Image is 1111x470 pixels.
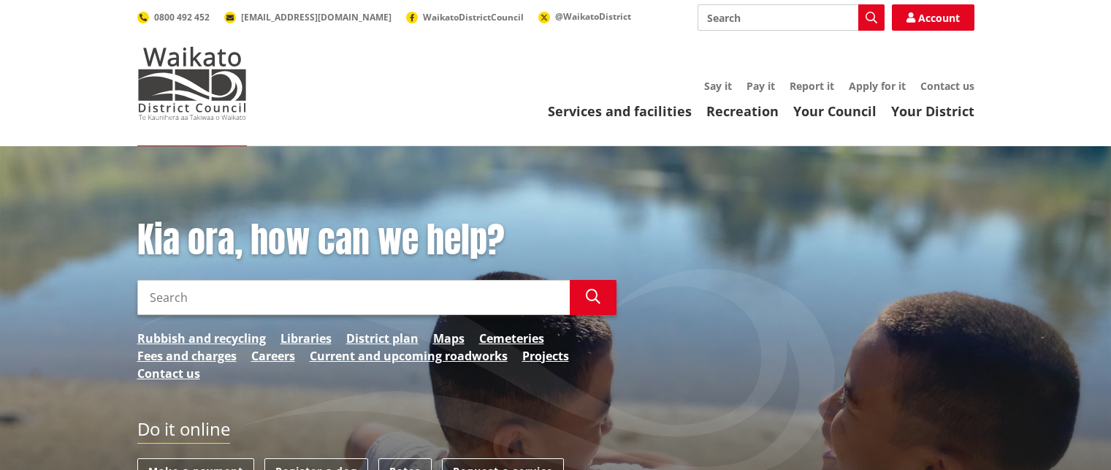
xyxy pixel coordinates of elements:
h2: Do it online [137,419,230,444]
a: Current and upcoming roadworks [310,347,508,365]
a: Recreation [706,102,779,120]
input: Search input [698,4,885,31]
a: WaikatoDistrictCouncil [406,11,524,23]
h1: Kia ora, how can we help? [137,219,616,262]
a: Maps [433,330,465,347]
a: Your District [891,102,974,120]
a: Contact us [920,79,974,93]
a: Rubbish and recycling [137,330,266,347]
a: Careers [251,347,295,365]
span: WaikatoDistrictCouncil [423,11,524,23]
a: Report it [790,79,834,93]
a: [EMAIL_ADDRESS][DOMAIN_NAME] [224,11,392,23]
a: Cemeteries [479,330,544,347]
a: Services and facilities [548,102,692,120]
a: 0800 492 452 [137,11,210,23]
a: Pay it [747,79,775,93]
a: Contact us [137,365,200,382]
a: Say it [704,79,732,93]
a: Apply for it [849,79,906,93]
img: Waikato District Council - Te Kaunihera aa Takiwaa o Waikato [137,47,247,120]
a: @WaikatoDistrict [538,10,631,23]
a: Your Council [793,102,877,120]
a: Libraries [280,330,332,347]
a: District plan [346,330,419,347]
span: 0800 492 452 [154,11,210,23]
input: Search input [137,280,570,315]
a: Account [892,4,974,31]
a: Projects [522,347,569,365]
span: @WaikatoDistrict [555,10,631,23]
a: Fees and charges [137,347,237,365]
span: [EMAIL_ADDRESS][DOMAIN_NAME] [241,11,392,23]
